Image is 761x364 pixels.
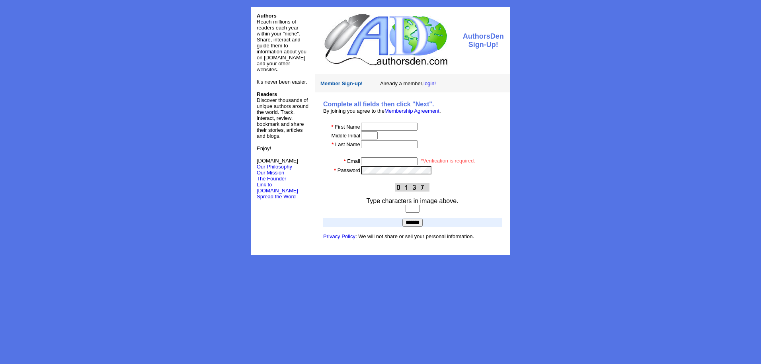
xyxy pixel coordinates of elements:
[323,101,434,108] b: Complete all fields then click "Next".
[257,145,271,151] font: Enjoy!
[257,79,307,85] font: It's never been easier.
[335,124,360,130] font: First Name
[332,133,360,139] font: Middle Initial
[257,164,292,170] a: Our Philosophy
[257,13,277,19] font: Authors
[257,91,277,97] b: Readers
[463,32,504,49] font: AuthorsDen Sign-Up!
[323,233,474,239] font: : We will not share or sell your personal information.
[423,80,436,86] a: login!
[257,170,284,176] a: Our Mission
[384,108,439,114] a: Membership Agreement
[320,80,363,86] font: Member Sign-up!
[380,80,436,86] font: Already a member,
[257,176,286,182] a: The Founder
[347,158,360,164] font: Email
[395,183,429,192] img: This Is CAPTCHA Image
[257,182,298,194] a: Link to [DOMAIN_NAME]
[322,13,449,67] img: logo.jpg
[323,108,441,114] font: By joining you agree to the .
[335,141,360,147] font: Last Name
[366,198,458,204] font: Type characters in image above.
[257,91,308,139] font: Discover thousands of unique authors around the world. Track, interact, review, bookmark and shar...
[257,19,306,72] font: Reach millions of readers each year within your "niche". Share, interact and guide them to inform...
[257,193,296,200] a: Spread the Word
[421,158,475,164] font: *Verification is required.
[338,167,360,173] font: Password
[257,158,298,170] font: [DOMAIN_NAME]
[323,233,355,239] a: Privacy Policy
